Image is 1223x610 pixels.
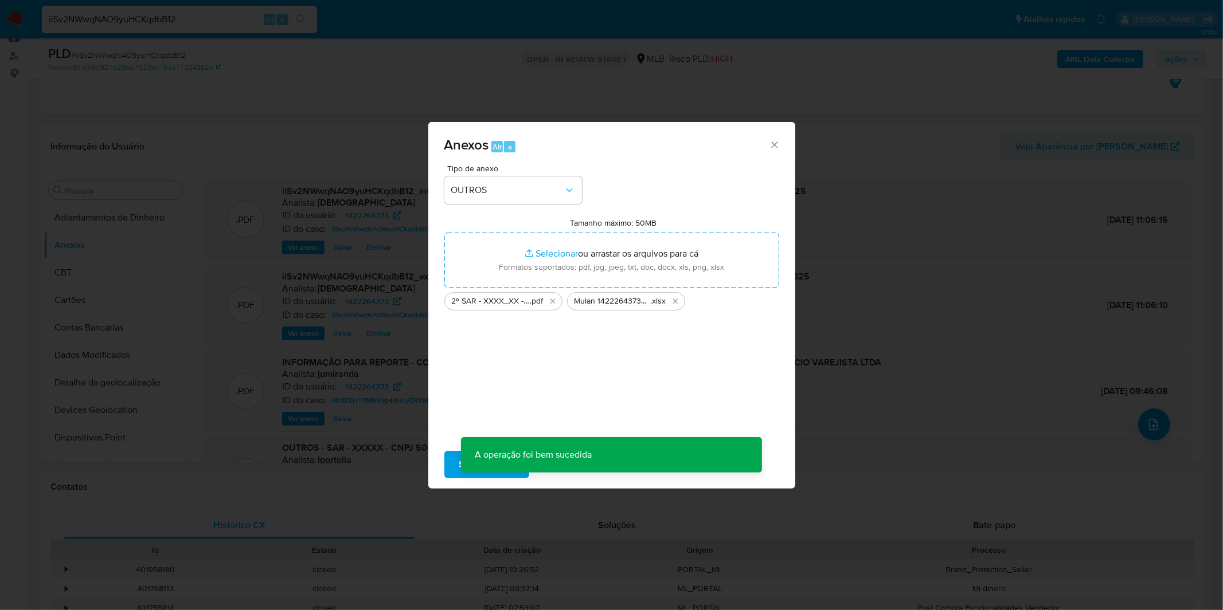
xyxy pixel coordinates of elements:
[444,288,779,310] ul: Arquivos selecionados
[769,139,779,149] button: Fechar
[575,296,651,307] span: Mulan 1422264373_2025_08_21_11_18_57
[444,135,489,155] span: Anexos
[461,437,605,473] p: A operação foi bem sucedida
[549,452,586,477] span: Cancelar
[452,296,530,307] span: 2º SAR - XXXX_XX - CNPJ 50654340000104 - LOJURES COMERCIO VAREJISTA LTDA
[451,184,564,196] span: OUTROS
[669,294,682,308] button: Excluir Mulan 1422264373_2025_08_21_11_18_57.xlsx
[651,296,666,307] span: .xlsx
[570,218,657,228] label: Tamanho máximo: 50MB
[508,141,512,152] span: a
[444,176,582,204] button: OUTROS
[546,294,560,308] button: Excluir 2º SAR - XXXX_XX - CNPJ 50654340000104 - LOJURES COMERCIO VAREJISTA LTDA.pdf
[493,141,502,152] span: Alt
[447,164,585,172] span: Tipo de anexo
[530,296,544,307] span: .pdf
[459,452,514,477] span: Subir arquivo
[444,451,529,478] button: Subir arquivo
